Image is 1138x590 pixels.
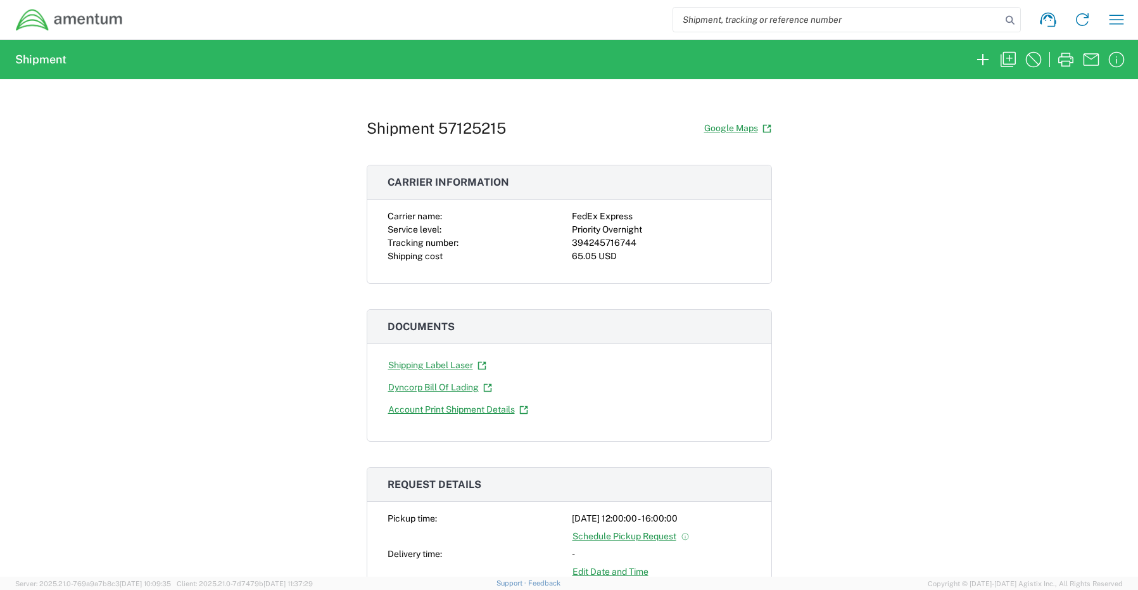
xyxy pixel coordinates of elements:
[15,52,66,67] h2: Shipment
[704,117,772,139] a: Google Maps
[388,224,441,234] span: Service level:
[572,561,649,583] a: Edit Date and Time
[15,580,171,587] span: Server: 2025.21.0-769a9a7b8c3
[928,578,1123,589] span: Copyright © [DATE]-[DATE] Agistix Inc., All Rights Reserved
[177,580,313,587] span: Client: 2025.21.0-7d7479b
[496,579,528,587] a: Support
[572,223,751,236] div: Priority Overnight
[572,250,751,263] div: 65.05 USD
[388,321,455,333] span: Documents
[388,238,458,248] span: Tracking number:
[528,579,560,587] a: Feedback
[673,8,1001,32] input: Shipment, tracking or reference number
[388,399,529,421] a: Account Print Shipment Details
[367,119,506,138] h1: Shipment 57125215
[572,236,751,250] div: 394245716744
[388,513,437,523] span: Pickup time:
[15,8,123,32] img: dyncorp
[572,210,751,223] div: FedEx Express
[388,251,443,261] span: Shipping cost
[572,525,690,548] a: Schedule Pickup Request
[388,478,481,491] span: Request details
[388,176,509,188] span: Carrier information
[388,211,442,221] span: Carrier name:
[388,376,493,399] a: Dyncorp Bill Of Lading
[572,512,751,525] div: [DATE] 12:00:00 - 16:00:00
[263,580,313,587] span: [DATE] 11:37:29
[388,549,442,559] span: Delivery time:
[388,354,487,376] a: Shipping Label Laser
[120,580,171,587] span: [DATE] 10:09:35
[572,548,751,561] div: -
